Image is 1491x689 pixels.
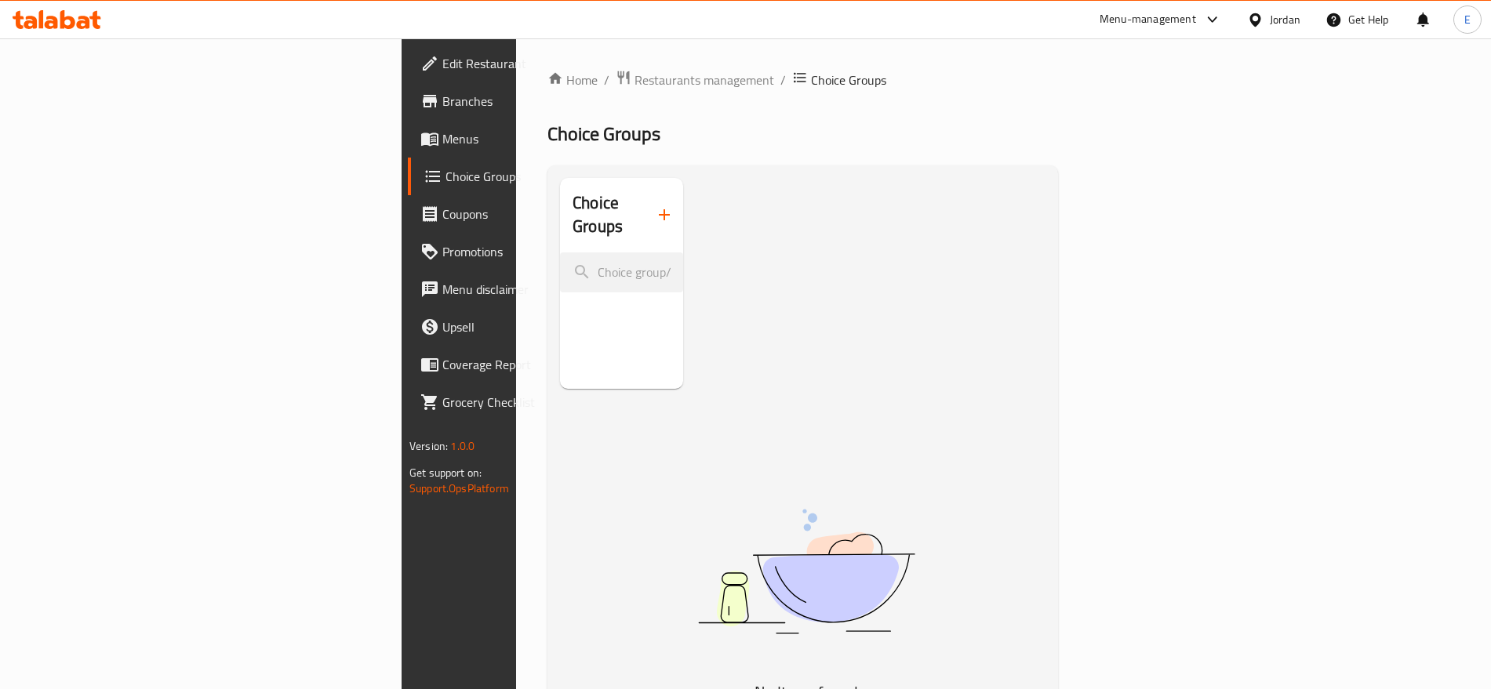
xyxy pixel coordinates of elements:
span: Branches [442,92,638,111]
a: Promotions [408,233,650,270]
span: Coverage Report [442,355,638,374]
a: Support.OpsPlatform [409,478,509,499]
span: Choice Groups [811,71,886,89]
span: Menu disclaimer [442,280,638,299]
a: Upsell [408,308,650,346]
div: Menu-management [1100,10,1196,29]
span: Menus [442,129,638,148]
input: search [560,252,683,292]
span: Upsell [442,317,638,336]
div: Jordan [1270,11,1300,28]
a: Choice Groups [408,158,650,195]
a: Menu disclaimer [408,270,650,308]
span: Restaurants management [635,71,774,89]
a: Branches [408,82,650,120]
a: Restaurants management [616,70,774,90]
a: Coupons [408,195,650,233]
span: Choice Groups [445,167,638,186]
span: 1.0.0 [450,436,475,456]
a: Coverage Report [408,346,650,383]
a: Grocery Checklist [408,383,650,421]
nav: breadcrumb [547,70,1058,90]
span: Coupons [442,205,638,223]
a: Menus [408,120,650,158]
span: E [1464,11,1471,28]
a: Edit Restaurant [408,45,650,82]
span: Grocery Checklist [442,393,638,412]
li: / [780,71,786,89]
span: Version: [409,436,448,456]
span: Edit Restaurant [442,54,638,73]
span: Get support on: [409,462,482,483]
span: Promotions [442,242,638,261]
img: dish.svg [610,467,1002,675]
